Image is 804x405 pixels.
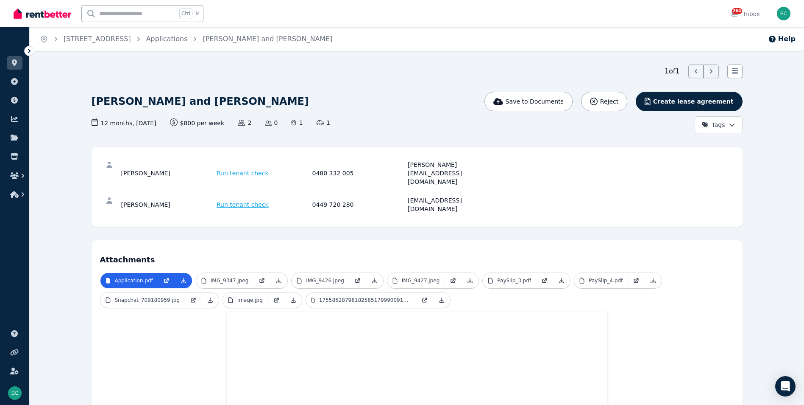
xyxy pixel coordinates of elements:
a: Download Attachment [645,273,662,288]
img: Ben Cooke [8,386,22,400]
p: PaySlip_4.pdf [589,277,623,284]
div: 0480 332 005 [312,160,406,186]
span: 1 [317,118,330,127]
p: IMG_9347.jpeg [211,277,249,284]
span: Run tenant check [217,169,269,177]
p: 17558528798182585179990091041619.jpg [319,297,411,304]
a: Open in new Tab [536,273,553,288]
a: Download Attachment [175,273,192,288]
span: Reject [600,97,618,106]
a: 17558528798182585179990091041619.jpg [306,292,416,308]
a: Download Attachment [366,273,383,288]
p: IMG_9427.jpeg [402,277,440,284]
p: image.jpg [237,297,263,304]
span: $800 per week [170,118,225,127]
span: 12 months , [DATE] [92,118,156,127]
span: Tags [702,121,725,129]
a: Download Attachment [202,292,219,308]
span: Save to Documents [506,97,564,106]
a: PaySlip_3.pdf [483,273,536,288]
img: Ben Cooke [777,7,790,20]
div: [PERSON_NAME][EMAIL_ADDRESS][DOMAIN_NAME] [408,160,501,186]
span: 1 of 1 [665,66,680,76]
span: Create lease agreement [653,97,734,106]
a: Applications [146,35,188,43]
div: [PERSON_NAME] [121,196,214,213]
a: Application.pdf [100,273,158,288]
nav: Breadcrumb [30,27,342,51]
a: IMG_9347.jpeg [196,273,254,288]
a: image.jpg [223,292,268,308]
h4: Attachments [100,249,734,266]
button: Save to Documents [484,92,573,111]
a: Snapchat_709180959.jpg [100,292,185,308]
button: Tags [695,116,743,133]
div: [PERSON_NAME] [121,160,214,186]
span: Ctrl [179,8,192,19]
a: Download Attachment [285,292,302,308]
a: Open in new Tab [628,273,645,288]
h1: [PERSON_NAME] and [PERSON_NAME] [92,95,309,108]
a: IMG_9427.jpeg [387,273,445,288]
button: Reject [581,92,627,111]
p: IMG_9426.jpeg [306,277,344,284]
span: 1 [291,118,303,127]
a: Download Attachment [270,273,287,288]
p: PaySlip_3.pdf [497,277,531,284]
span: 264 [732,8,742,14]
a: Open in new Tab [158,273,175,288]
button: Create lease agreement [636,92,742,111]
a: PaySlip_4.pdf [574,273,628,288]
a: [PERSON_NAME] and [PERSON_NAME] [203,35,332,43]
div: [EMAIL_ADDRESS][DOMAIN_NAME] [408,196,501,213]
span: Run tenant check [217,200,269,209]
a: Open in new Tab [268,292,285,308]
a: Download Attachment [433,292,450,308]
p: Snapchat_709180959.jpg [115,297,180,304]
span: 2 [238,118,251,127]
a: [STREET_ADDRESS] [64,35,131,43]
a: IMG_9426.jpeg [292,273,349,288]
div: 0449 720 280 [312,196,406,213]
a: Download Attachment [553,273,570,288]
div: Inbox [730,10,760,18]
button: Help [768,34,796,44]
a: Open in new Tab [185,292,202,308]
a: Open in new Tab [416,292,433,308]
span: 0 [265,118,278,127]
a: Open in new Tab [349,273,366,288]
p: Application.pdf [115,277,153,284]
span: k [196,10,199,17]
div: Open Intercom Messenger [775,376,796,397]
a: Open in new Tab [253,273,270,288]
img: RentBetter [14,7,71,20]
a: Download Attachment [462,273,479,288]
a: Open in new Tab [445,273,462,288]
